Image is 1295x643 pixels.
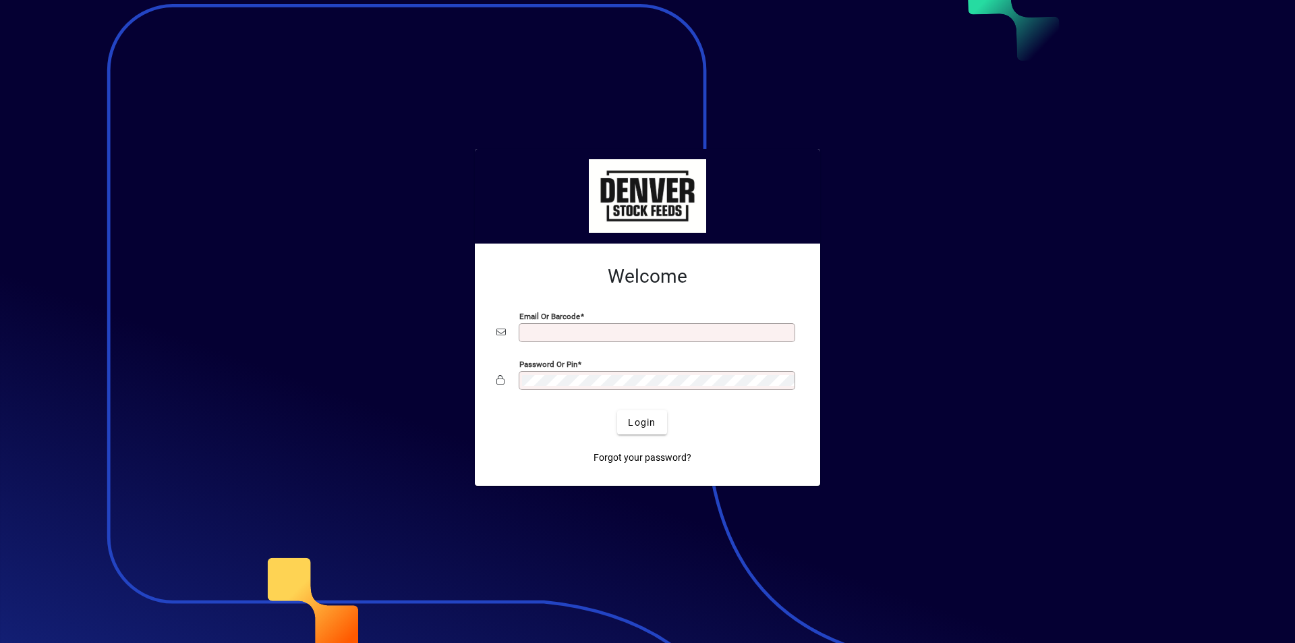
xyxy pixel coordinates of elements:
[496,265,799,288] h2: Welcome
[594,451,691,465] span: Forgot your password?
[617,410,666,435] button: Login
[588,445,697,470] a: Forgot your password?
[628,416,656,430] span: Login
[519,312,580,321] mat-label: Email or Barcode
[519,360,577,369] mat-label: Password or Pin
